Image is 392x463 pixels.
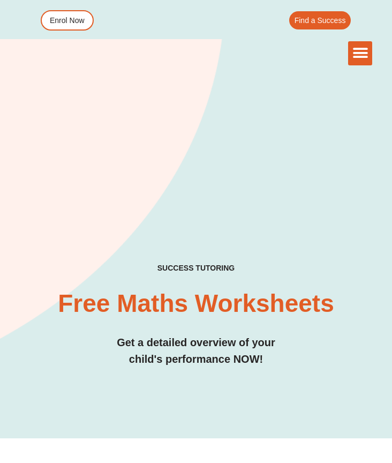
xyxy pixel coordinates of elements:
[41,10,94,31] a: Enrol Now
[20,289,373,318] h2: Free Maths Worksheets​
[295,17,346,24] span: Find a Success
[20,264,373,273] h4: SUCCESS TUTORING​
[50,17,85,24] span: Enrol Now
[20,334,373,368] h3: Get a detailed overview of your child's performance NOW!
[289,11,351,29] a: Find a Success
[348,41,372,65] div: Menu Toggle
